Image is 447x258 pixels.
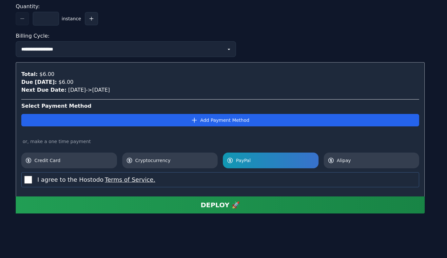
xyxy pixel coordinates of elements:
div: DEPLOY 🚀 [201,200,240,210]
div: [DATE] -> [DATE] [21,86,419,94]
span: Alipay [337,157,416,164]
div: Billing Cycle: [16,31,425,41]
label: I agree to the Hostodo [37,175,155,184]
a: Terms of Service. [104,176,155,183]
button: DEPLOY 🚀 [16,196,425,213]
button: I agree to the Hostodo [104,175,155,184]
div: Due [DATE]: [21,78,57,86]
div: or, make a one time payment [21,138,419,145]
div: Quantity: [16,1,425,12]
div: $6.00 [38,70,54,78]
span: Credit Card [34,157,113,164]
div: Total: [21,70,38,78]
div: Next Due Date: [21,86,67,94]
div: Select Payment Method [21,102,419,110]
button: Add Payment Method [21,114,419,126]
div: $6.00 [57,78,73,86]
span: Cryptocurrency [135,157,214,164]
span: instance [62,15,81,22]
span: PayPal [236,157,315,164]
